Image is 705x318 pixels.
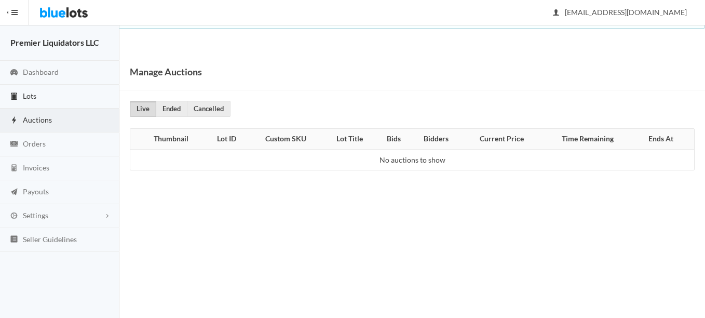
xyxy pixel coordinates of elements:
[9,235,19,245] ion-icon: list box
[462,129,541,150] th: Current Price
[10,37,99,47] strong: Premier Liquidators LLC
[551,8,561,18] ion-icon: person
[9,164,19,174] ion-icon: calculator
[9,68,19,78] ion-icon: speedometer
[9,188,19,197] ion-icon: paper plane
[248,129,323,150] th: Custom SKU
[9,140,19,150] ion-icon: cash
[23,187,49,196] span: Payouts
[130,129,206,150] th: Thumbnail
[9,116,19,126] ion-icon: flash
[541,129,633,150] th: Time Remaining
[23,163,49,172] span: Invoices
[323,129,376,150] th: Lot Title
[9,92,19,102] ion-icon: clipboard
[23,115,52,124] span: Auctions
[156,101,187,117] a: Ended
[634,129,694,150] th: Ends At
[23,68,59,76] span: Dashboard
[23,235,77,244] span: Seller Guidelines
[130,101,156,117] a: Live
[553,8,687,17] span: [EMAIL_ADDRESS][DOMAIN_NAME]
[9,211,19,221] ion-icon: cog
[130,64,202,79] h1: Manage Auctions
[206,129,248,150] th: Lot ID
[376,129,411,150] th: Bids
[411,129,462,150] th: Bidders
[130,150,694,170] td: No auctions to show
[187,101,231,117] a: Cancelled
[23,211,48,220] span: Settings
[23,91,36,100] span: Lots
[23,139,46,148] span: Orders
